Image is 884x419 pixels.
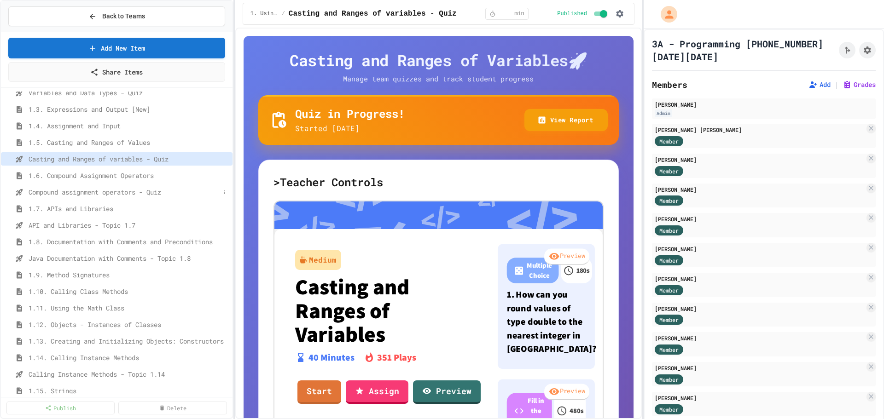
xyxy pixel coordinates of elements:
a: Add New Item [8,38,225,58]
a: Share Items [8,62,225,82]
div: [PERSON_NAME] [655,334,865,342]
span: 1.4. Assignment and Input [29,121,229,131]
span: 1.11. Using the Math Class [29,303,229,313]
span: 1.14. Calling Instance Methods [29,353,229,362]
span: Member [659,375,679,384]
span: Variables and Data Types - Quiz [29,88,229,98]
div: [PERSON_NAME] [655,364,865,372]
span: 1.12. Objects - Instances of Classes [29,320,229,329]
div: [PERSON_NAME] [655,100,873,109]
span: 1.8. Documentation with Comments and Preconditions [29,237,229,247]
div: Preview [544,248,589,265]
button: Assignment Settings [859,42,876,58]
div: [PERSON_NAME] [655,394,865,402]
h5: Quiz in Progress! [295,106,405,121]
p: 180 s [576,265,589,276]
button: Grades [843,80,876,89]
h5: > Teacher Controls [273,175,604,189]
button: View Report [524,109,608,132]
button: Add [808,80,831,89]
p: Multiple Choice [527,260,552,281]
div: My Account [651,4,680,25]
span: min [514,10,524,17]
span: 1.13. Creating and Initializing Objects: Constructors [29,336,229,346]
span: 1. Using Objects and Methods [250,10,278,17]
div: [PERSON_NAME] [655,304,865,313]
div: [PERSON_NAME] [655,155,865,164]
span: | [834,79,839,90]
a: Publish [6,402,115,414]
div: [PERSON_NAME] [655,185,865,194]
span: API and Libraries - Topic 1.7 [29,220,229,230]
button: Click to see fork details [839,42,855,58]
a: Preview [413,380,481,404]
h4: Casting and Ranges of Variables 🚀 [258,51,619,70]
span: Member [659,316,679,324]
span: Published [557,10,587,17]
button: Back to Teams [8,6,225,26]
span: Compound assignment operators - Quiz [29,187,220,197]
a: Start [297,380,341,404]
span: Java Documentation with Comments - Topic 1.8 [29,253,229,263]
span: Member [659,405,679,413]
span: Member [659,286,679,294]
span: Casting and Ranges of variables - Quiz [289,8,457,19]
span: 1.3. Expressions and Output [New] [29,104,229,114]
span: Casting and Ranges of variables - Quiz [29,154,229,164]
span: / [282,10,285,17]
span: 1.10. Calling Class Methods [29,287,229,296]
span: Member [659,256,679,264]
p: 40 Minutes [308,350,355,364]
div: [PERSON_NAME] [655,245,865,253]
div: Content is published and visible to students [557,8,609,19]
span: Member [659,345,679,354]
span: Calling Instance Methods - Topic 1.14 [29,369,229,379]
p: 351 Plays [377,350,416,364]
p: Manage team quizzes and track student progress [335,74,542,84]
div: [PERSON_NAME] [655,275,865,283]
span: 1.7. APIs and Libraries [29,204,229,213]
span: 1.5. Casting and Ranges of Values [29,138,229,147]
div: Medium [309,254,337,265]
span: 1.15. Strings [29,386,229,396]
span: Member [659,196,679,205]
div: [PERSON_NAME] [655,215,865,223]
p: Casting and Ranges of Variables [295,275,481,346]
div: Preview [544,384,589,400]
p: Started [DATE] [295,123,405,134]
span: Back to Teams [102,11,145,21]
p: 1. How can you round values of type double to the nearest integer in [GEOGRAPHIC_DATA]? [506,288,586,356]
div: [PERSON_NAME] [PERSON_NAME] [655,126,865,134]
span: Member [659,167,679,175]
span: 1.9. Method Signatures [29,270,229,280]
a: Delete [118,402,227,414]
span: Member [659,137,679,145]
a: Assign [346,380,408,404]
h2: Members [652,78,687,91]
button: More options [220,188,229,197]
h1: 3A - Programming [PHONE_NUMBER][DATE][DATE] [652,37,835,63]
span: 1.6. Compound Assignment Operators [29,171,229,180]
div: Admin [655,109,672,117]
p: 480 s [570,406,583,416]
span: Member [659,226,679,235]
